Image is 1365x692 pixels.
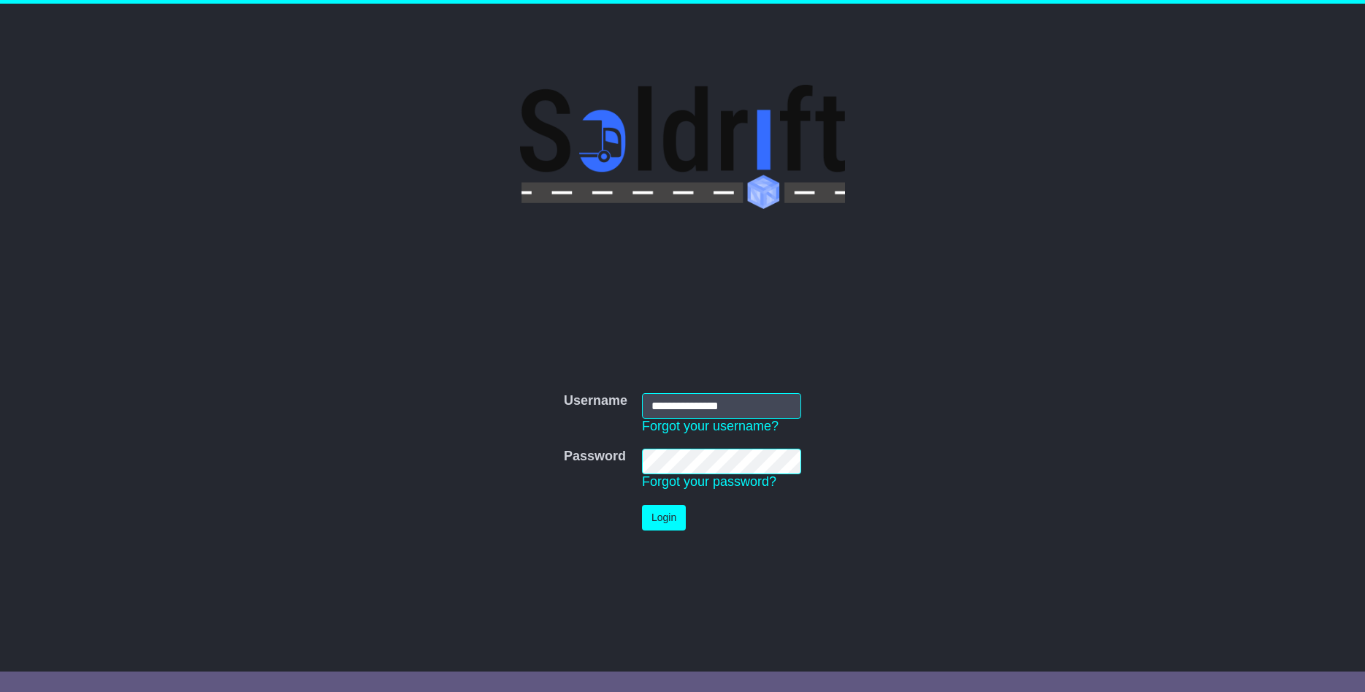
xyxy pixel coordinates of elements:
[642,474,776,489] a: Forgot your password?
[642,505,686,531] button: Login
[520,85,845,209] img: Soldrift Pty Ltd
[564,449,626,465] label: Password
[642,419,779,433] a: Forgot your username?
[564,393,627,409] label: Username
